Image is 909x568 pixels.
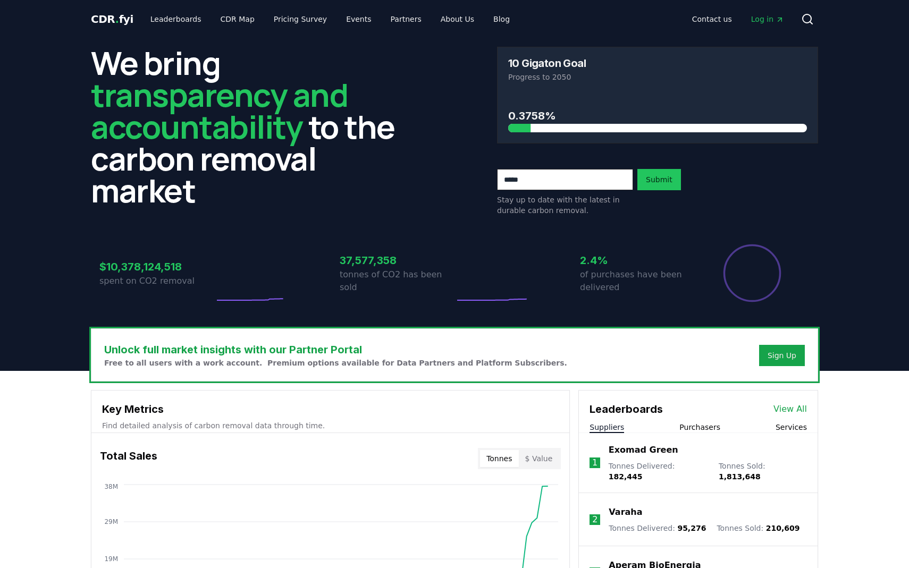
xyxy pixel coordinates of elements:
[91,73,348,148] span: transparency and accountability
[508,58,586,69] h3: 10 Gigaton Goal
[91,12,133,27] a: CDR.fyi
[679,422,720,433] button: Purchasers
[104,483,118,490] tspan: 38M
[142,10,210,29] a: Leaderboards
[508,72,807,82] p: Progress to 2050
[508,108,807,124] h3: 0.3758%
[100,448,157,469] h3: Total Sales
[580,268,695,294] p: of purchases have been delivered
[480,450,518,467] button: Tonnes
[719,461,807,482] p: Tonnes Sold :
[104,518,118,525] tspan: 29M
[759,345,805,366] button: Sign Up
[773,403,807,416] a: View All
[684,10,793,29] nav: Main
[432,10,483,29] a: About Us
[115,13,119,26] span: .
[338,10,380,29] a: Events
[99,275,214,287] p: spent on CO2 removal
[102,420,559,431] p: Find detailed analysis of carbon removal data through time.
[102,401,559,417] h3: Key Metrics
[519,450,559,467] button: $ Value
[717,523,799,533] p: Tonnes Sold :
[99,259,214,275] h3: $10,378,124,518
[340,268,454,294] p: tonnes of CO2 has been sold
[684,10,740,29] a: Contact us
[590,401,663,417] h3: Leaderboards
[609,461,708,482] p: Tonnes Delivered :
[592,513,597,526] p: 2
[590,422,624,433] button: Suppliers
[382,10,430,29] a: Partners
[609,444,678,456] a: Exomad Green
[104,358,567,368] p: Free to all users with a work account. Premium options available for Data Partners and Platform S...
[485,10,518,29] a: Blog
[340,252,454,268] h3: 37,577,358
[768,350,796,361] a: Sign Up
[719,472,761,481] span: 1,813,648
[751,14,784,24] span: Log in
[609,472,643,481] span: 182,445
[637,169,681,190] button: Submit
[722,243,782,303] div: Percentage of sales delivered
[104,342,567,358] h3: Unlock full market insights with our Partner Portal
[265,10,335,29] a: Pricing Survey
[91,13,133,26] span: CDR fyi
[91,47,412,206] h2: We bring to the carbon removal market
[580,252,695,268] h3: 2.4%
[743,10,793,29] a: Log in
[609,506,642,519] a: Varaha
[776,422,807,433] button: Services
[592,456,597,469] p: 1
[104,555,118,563] tspan: 19M
[766,524,800,532] span: 210,609
[497,194,633,216] p: Stay up to date with the latest in durable carbon removal.
[677,524,706,532] span: 95,276
[609,523,706,533] p: Tonnes Delivered :
[212,10,263,29] a: CDR Map
[142,10,518,29] nav: Main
